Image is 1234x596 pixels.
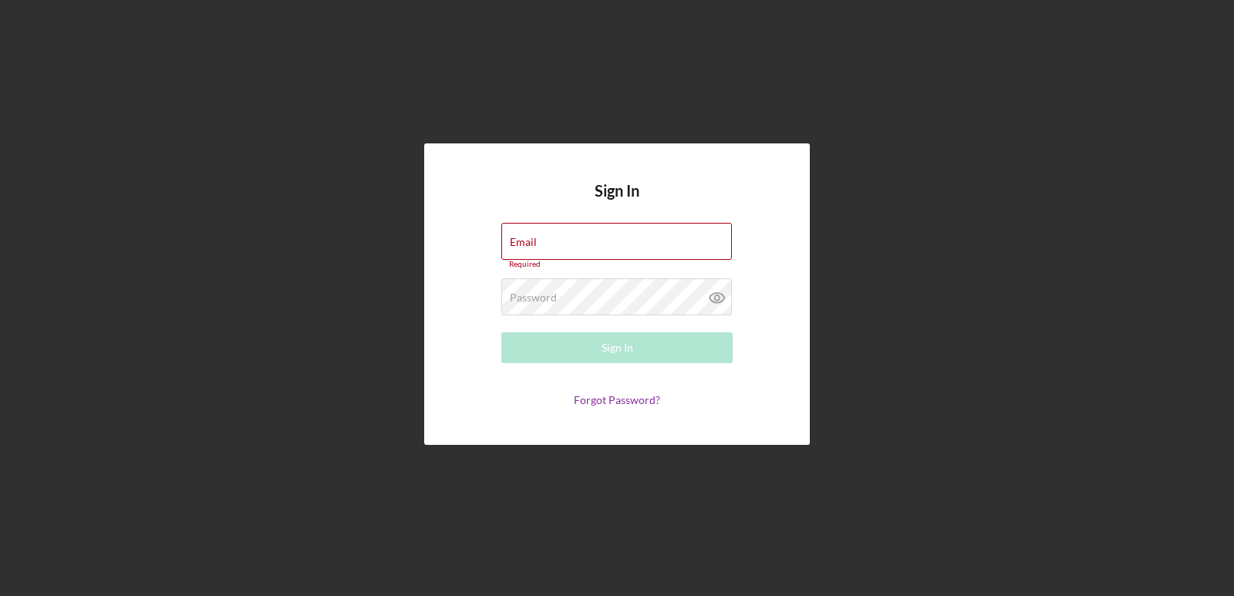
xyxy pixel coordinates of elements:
div: Required [501,260,733,269]
label: Email [510,236,537,248]
a: Forgot Password? [574,393,660,406]
label: Password [510,291,557,304]
button: Sign In [501,332,733,363]
h4: Sign In [595,182,639,223]
div: Sign In [602,332,633,363]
